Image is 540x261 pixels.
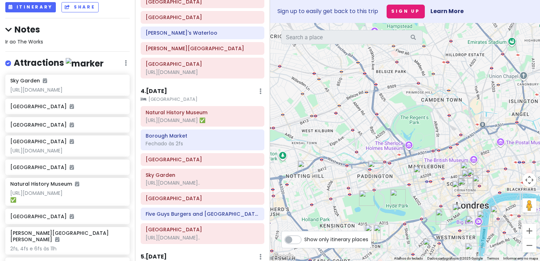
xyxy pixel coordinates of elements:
div: [URL][DOMAIN_NAME] [146,69,259,75]
i: Added to itinerary [75,181,79,186]
div: Cambridge Theatre [467,168,483,184]
h6: Sky Garden [146,172,259,178]
div: Tate Britain [465,243,481,259]
h6: Natural History Museum [10,181,79,187]
h6: Five Guys Burgers and Fries Tower Bridge [146,211,259,217]
a: Learn More [430,7,464,15]
i: Added to itinerary [70,214,74,219]
span: Ir ao The Works [5,38,43,45]
div: Paddington [368,161,383,176]
div: Greggs [459,178,474,193]
h6: [GEOGRAPHIC_DATA] [10,103,124,110]
h6: 5 . [DATE] [141,253,167,261]
button: Arraste o Pegman até o mapa para abrir o Street View [522,198,536,213]
div: Victoria Coach Station [423,238,439,254]
div: [URL][DOMAIN_NAME].. [146,234,259,241]
h6: Tate Britain [146,45,259,52]
img: marker [66,58,104,69]
button: Sign Up [387,5,425,18]
h6: 4 . [DATE] [141,88,167,95]
input: Search a place [281,30,423,44]
div: Fechado às 2fs [146,140,259,147]
div: [URL][DOMAIN_NAME] [10,87,124,93]
i: Added to itinerary [55,237,59,242]
div: Nando's Waterloo [491,206,506,221]
div: 2fs, 4fs e 6fs às 11h [10,245,124,252]
i: Added to itinerary [70,122,74,127]
i: Added to itinerary [43,78,47,83]
div: Natural History Museum [365,225,381,240]
div: M&M'S London [458,178,473,194]
div: Victoria and Albert Museum [374,225,389,240]
a: Abrir esta área no Google Maps (abre uma nova janela) [272,252,295,261]
h6: Cambridge Theatre [146,226,259,233]
button: Atalhos do teclado [394,256,423,261]
div: Kensington Gardens [359,190,375,206]
div: St. James's Park [452,204,468,219]
button: Diminuir o zoom [522,238,536,253]
div: Outernet London [460,162,476,178]
div: Notting Hill [298,161,313,176]
a: Termos (abre em uma nova guia) [487,256,499,260]
div: [URL][DOMAIN_NAME] ✅ [146,117,259,123]
button: Controles da câmera no mapa [522,173,536,187]
div: [URL][DOMAIN_NAME].. [146,180,259,186]
h6: Sky Garden [10,77,47,84]
h6: [GEOGRAPHIC_DATA] [10,164,124,170]
h6: [GEOGRAPHIC_DATA] [10,138,74,145]
h6: [GEOGRAPHIC_DATA] [10,213,124,220]
button: Aumentar o zoom [522,224,536,238]
h6: Nando's Waterloo [146,30,259,36]
div: Westminster Bridge [477,211,493,226]
button: Share [61,2,98,12]
i: Added to itinerary [70,104,74,109]
h6: Victoria Coach Station [146,61,259,67]
h4: Notes [5,24,130,35]
h6: Borough Market [146,133,259,139]
i: Added to itinerary [70,165,74,170]
h6: Natural History Museum [146,109,259,116]
i: Added to itinerary [70,139,74,144]
a: Informar erro no mapa [503,256,538,260]
h6: London Bridge [146,195,259,202]
span: Show only itinerary places [304,236,368,243]
h6: Westminster Bridge [146,14,259,21]
div: Hyde Park [390,189,406,205]
div: Westminster Abbey [466,216,481,231]
h6: Tower Bridge [146,156,259,163]
img: Google [272,252,295,261]
div: [URL][DOMAIN_NAME] ✅ [10,190,124,203]
div: Chinatown [458,175,474,190]
div: Selfridges [413,166,429,181]
h6: [PERSON_NAME][GEOGRAPHIC_DATA][PERSON_NAME] [10,230,124,243]
button: Itinerary [5,2,56,12]
h6: [GEOGRAPHIC_DATA] [10,122,124,128]
h4: Attractions [14,57,104,69]
div: Piccadilly Circus [452,181,468,196]
span: Dados cartográficos ©2025 Google [427,256,483,260]
div: Palácio de Buckingham [436,209,451,225]
div: Covent Garden [472,175,488,191]
div: [URL][DOMAIN_NAME] [10,147,124,154]
div: Palace Theatre [462,170,477,185]
small: [GEOGRAPHIC_DATA] [141,96,264,103]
